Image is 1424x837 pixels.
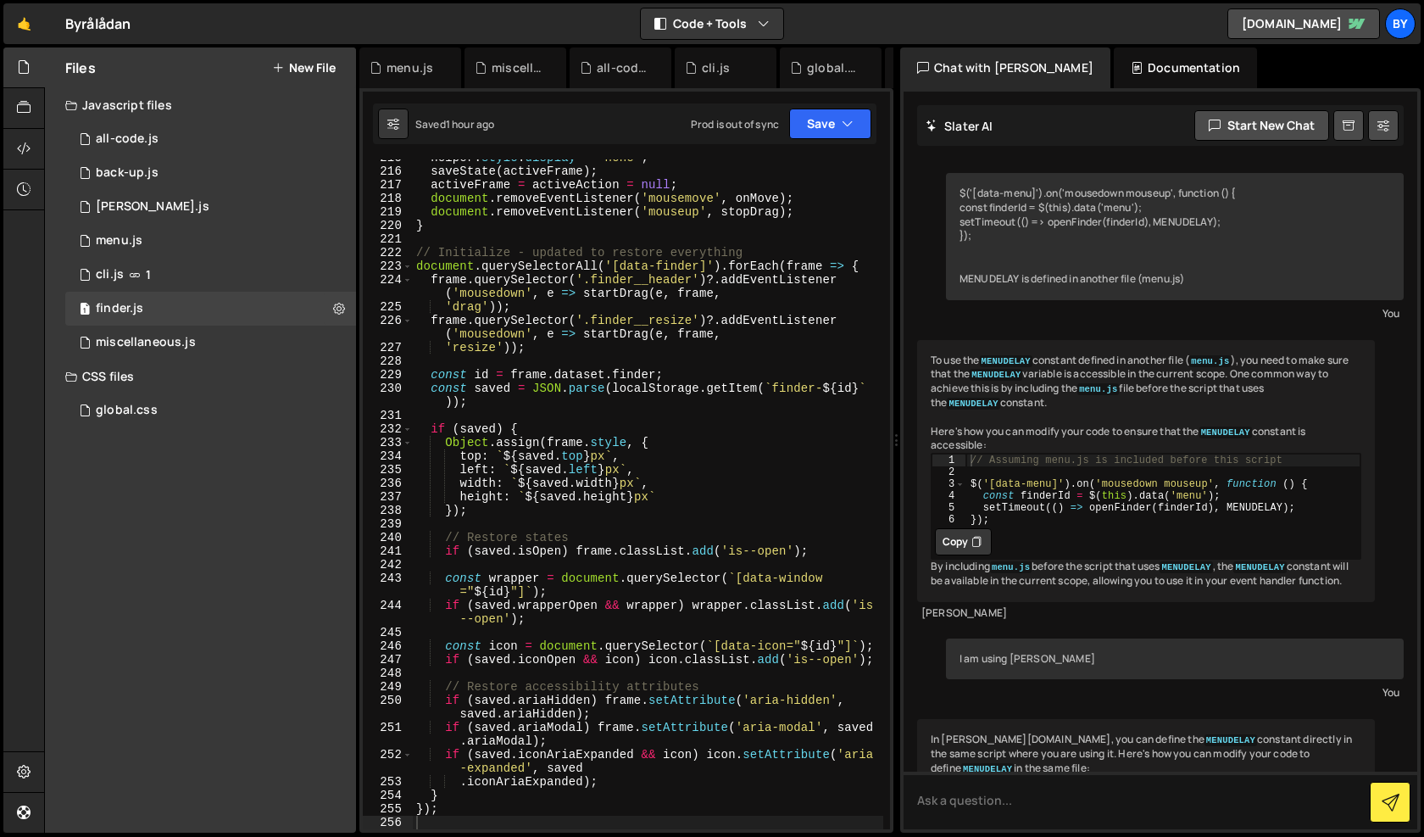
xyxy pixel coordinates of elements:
div: 238 [363,504,413,517]
code: MENUDELAY [1199,427,1252,438]
a: By [1385,8,1416,39]
div: 244 [363,599,413,626]
div: I am using [PERSON_NAME] [946,639,1404,680]
code: MENUDELAY [980,355,1032,367]
div: [PERSON_NAME] [921,606,1371,621]
code: MENUDELAY [1160,561,1212,573]
div: 224 [363,273,413,300]
div: 245 [363,626,413,639]
div: CSS files [45,360,356,393]
div: menu.js [96,233,142,248]
h2: Files [65,59,96,77]
div: 241 [363,544,413,558]
a: 🤙 [3,3,45,44]
button: Save [789,109,871,139]
div: 1 [932,455,965,466]
div: 219 [363,205,413,219]
div: 10338/23371.js [65,258,356,292]
div: miscellaneous.js [65,326,356,360]
div: [PERSON_NAME].js [96,199,209,215]
div: global.css [807,59,861,76]
div: 228 [363,354,413,368]
div: 216 [363,165,413,178]
div: 230 [363,382,413,409]
div: 246 [363,639,413,653]
code: MENUDELAY [970,369,1022,381]
div: 6 [932,514,965,526]
div: Documentation [1114,47,1257,88]
a: [DOMAIN_NAME] [1227,8,1380,39]
div: Chat with [PERSON_NAME] [900,47,1110,88]
div: back-up.js [96,165,159,181]
div: miscellaneous.js [96,335,196,350]
div: menu.js [387,59,433,76]
code: MENUDELAY [961,763,1014,775]
h2: Slater AI [926,118,993,134]
div: 223 [363,259,413,273]
div: Javascript files [45,88,356,122]
div: 239 [363,517,413,531]
div: 235 [363,463,413,477]
div: 233 [363,436,413,449]
code: menu.js [990,561,1032,573]
div: 256 [363,816,413,829]
div: cli.js [702,59,730,76]
div: all-code.js [96,131,159,147]
div: 252 [363,748,413,775]
div: You [950,304,1399,322]
div: 254 [363,789,413,802]
div: global.css [96,403,158,418]
div: 242 [363,558,413,572]
div: 220 [363,219,413,232]
div: 232 [363,422,413,436]
span: 1 [146,268,151,282]
div: 226 [363,314,413,341]
div: miscellaneous.js [492,59,546,76]
div: cli.js [96,267,124,282]
button: Code + Tools [641,8,783,39]
div: 217 [363,178,413,192]
span: 1 [80,304,90,317]
div: You [950,684,1399,701]
div: 10338/35579.js [65,122,356,156]
code: menu.js [1077,383,1119,395]
div: 236 [363,477,413,490]
div: 243 [363,572,413,599]
div: 250 [363,694,413,721]
div: 231 [363,409,413,422]
button: New File [272,61,336,75]
div: 240 [363,531,413,544]
div: 255 [363,802,413,816]
div: menu.js [65,224,356,258]
div: 10338/24973.js [65,292,356,326]
div: 221 [363,232,413,246]
div: 5 [932,502,965,514]
code: menu.js [1189,355,1231,367]
div: 227 [363,341,413,354]
div: 248 [363,667,413,680]
div: 251 [363,721,413,748]
div: 222 [363,246,413,259]
div: finder.js [96,301,143,316]
button: Copy [935,528,992,555]
code: MENUDELAY [947,398,999,410]
div: Byrålådan [65,14,131,34]
div: 3 [932,478,965,490]
div: 225 [363,300,413,314]
div: 1 hour ago [446,117,495,131]
div: 229 [363,368,413,382]
div: all-code.js [597,59,651,76]
div: 10338/45273.js [65,190,356,224]
div: 234 [363,449,413,463]
div: 2 [932,466,965,478]
div: 10338/45267.js [65,156,356,190]
div: 249 [363,680,413,694]
div: Saved [415,117,494,131]
div: 247 [363,653,413,667]
div: 253 [363,775,413,789]
div: 218 [363,192,413,205]
div: Prod is out of sync [691,117,779,131]
div: To use the constant defined in another file ( ), you need to make sure that the variable is acces... [917,340,1375,602]
code: MENUDELAY [1233,561,1286,573]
